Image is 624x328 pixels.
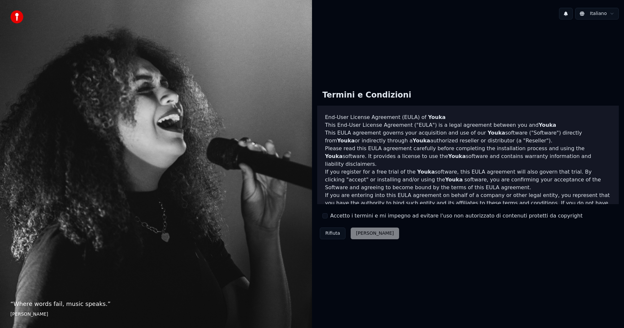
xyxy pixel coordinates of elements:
[325,113,611,121] h3: End-User License Agreement (EULA) of
[325,121,611,129] p: This End-User License Agreement ("EULA") is a legal agreement between you and
[487,130,505,136] span: Youka
[10,311,302,318] footer: [PERSON_NAME]
[325,145,611,168] p: Please read this EULA agreement carefully before completing the installation process and using th...
[413,138,430,144] span: Youka
[417,169,435,175] span: Youka
[320,228,345,239] button: Rifiuta
[325,191,611,223] p: If you are entering into this EULA agreement on behalf of a company or other legal entity, you re...
[325,168,611,191] p: If you register for a free trial of the software, this EULA agreement will also govern that trial...
[330,212,582,220] label: Accetto i termini e mi impegno ad evitare l'uso non autorizzato di contenuti protetti da copyright
[325,129,611,145] p: This EULA agreement governs your acquisition and use of our software ("Software") directly from o...
[325,153,343,159] span: Youka
[317,85,416,106] div: Termini e Condizioni
[445,177,463,183] span: Youka
[337,138,355,144] span: Youka
[10,299,302,308] p: “ Where words fail, music speaks. ”
[448,153,466,159] span: Youka
[428,114,446,120] span: Youka
[10,10,23,23] img: youka
[539,122,556,128] span: Youka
